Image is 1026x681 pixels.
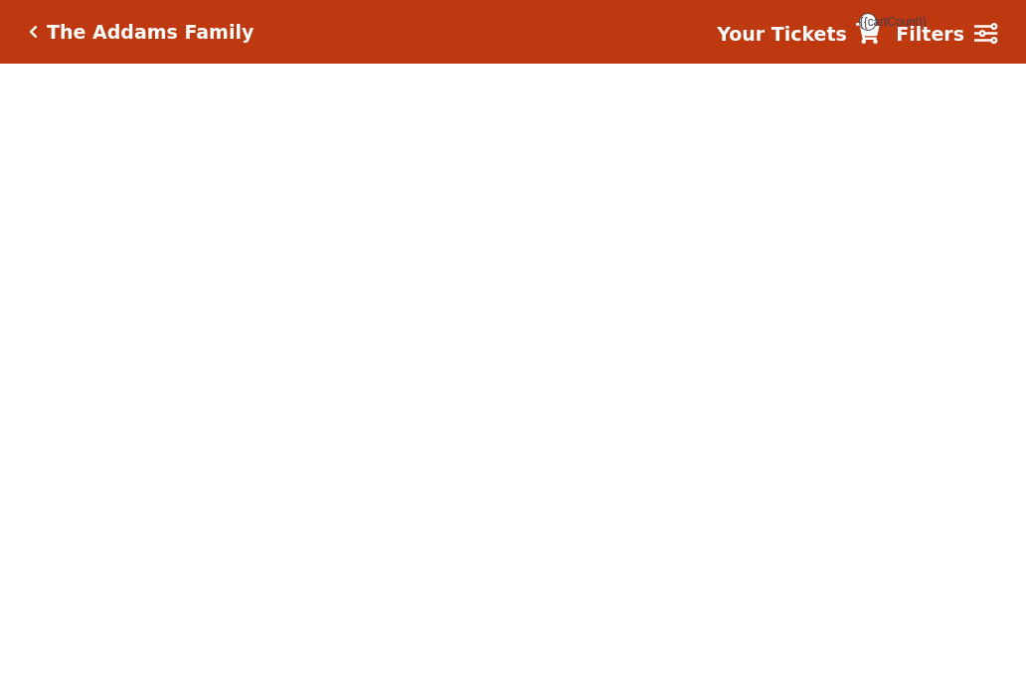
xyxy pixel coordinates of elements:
a: Filters [896,20,997,49]
strong: Your Tickets [717,23,847,45]
span: {{cartCount}} [859,13,877,31]
h5: The Addams Family [47,21,254,44]
a: Click here to go back to filters [29,25,38,39]
a: Your Tickets {{cartCount}} [717,20,880,49]
strong: Filters [896,23,964,45]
